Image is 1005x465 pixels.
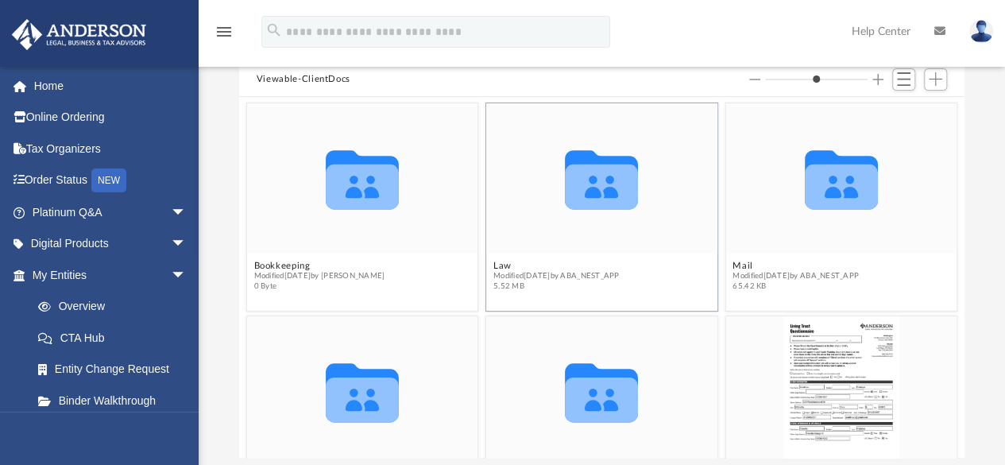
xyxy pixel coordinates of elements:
[11,70,211,102] a: Home
[493,261,620,271] button: Law
[22,385,211,417] a: Binder Walkthrough
[749,74,760,85] button: Decrease column size
[22,354,211,386] a: Entity Change Request
[892,68,916,91] button: Switch to List View
[253,261,385,271] button: Bookkeeping
[732,261,859,271] button: Mail
[11,259,211,291] a: My Entitiesarrow_drop_down
[11,228,211,260] a: Digital Productsarrow_drop_down
[239,97,964,459] div: grid
[22,291,211,323] a: Overview
[253,271,385,281] span: Modified [DATE] by [PERSON_NAME]
[91,169,126,192] div: NEW
[969,20,993,43] img: User Pic
[171,228,203,261] span: arrow_drop_down
[872,74,883,85] button: Increase column size
[732,281,859,292] span: 65.42 KB
[215,30,234,41] a: menu
[7,19,151,50] img: Anderson Advisors Platinum Portal
[11,102,211,134] a: Online Ordering
[265,21,283,39] i: search
[215,22,234,41] i: menu
[22,322,211,354] a: CTA Hub
[257,72,350,87] button: Viewable-ClientDocs
[11,196,211,228] a: Platinum Q&Aarrow_drop_down
[11,165,211,197] a: Order StatusNEW
[253,281,385,292] span: 0 Byte
[765,74,868,85] input: Column size
[493,281,620,292] span: 5.52 MB
[493,271,620,281] span: Modified [DATE] by ABA_NEST_APP
[171,259,203,292] span: arrow_drop_down
[732,271,859,281] span: Modified [DATE] by ABA_NEST_APP
[171,196,203,229] span: arrow_drop_down
[11,133,211,165] a: Tax Organizers
[924,68,948,91] button: Add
